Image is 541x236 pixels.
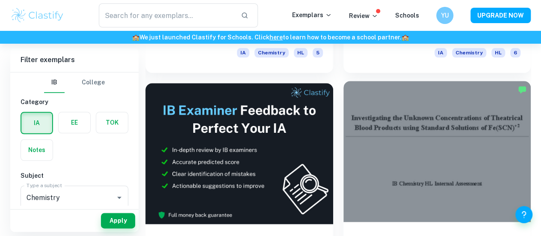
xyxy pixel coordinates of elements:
[21,113,52,133] button: IA
[44,72,105,93] div: Filter type choice
[395,12,419,19] a: Schools
[27,182,62,189] label: Type a subject
[21,171,128,180] h6: Subject
[44,72,65,93] button: IB
[491,48,505,57] span: HL
[99,3,234,27] input: Search for any exemplars...
[402,34,409,41] span: 🏫
[349,11,378,21] p: Review
[269,34,283,41] a: here
[313,48,323,57] span: 5
[515,206,532,223] button: Help and Feedback
[82,72,105,93] button: College
[132,34,139,41] span: 🏫
[254,48,289,57] span: Chemistry
[21,140,53,160] button: Notes
[294,48,307,57] span: HL
[470,8,531,23] button: UPGRADE NOW
[101,213,135,228] button: Apply
[510,48,520,57] span: 6
[113,191,125,203] button: Open
[452,48,486,57] span: Chemistry
[59,112,90,133] button: EE
[440,11,450,20] h6: YU
[10,7,65,24] img: Clastify logo
[436,7,453,24] button: YU
[435,48,447,57] span: IA
[518,85,526,94] img: Marked
[237,48,249,57] span: IA
[292,10,332,20] p: Exemplars
[10,48,139,72] h6: Filter exemplars
[145,83,333,224] img: Thumbnail
[21,97,128,107] h6: Category
[2,33,539,42] h6: We just launched Clastify for Schools. Click to learn how to become a school partner.
[96,112,128,133] button: TOK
